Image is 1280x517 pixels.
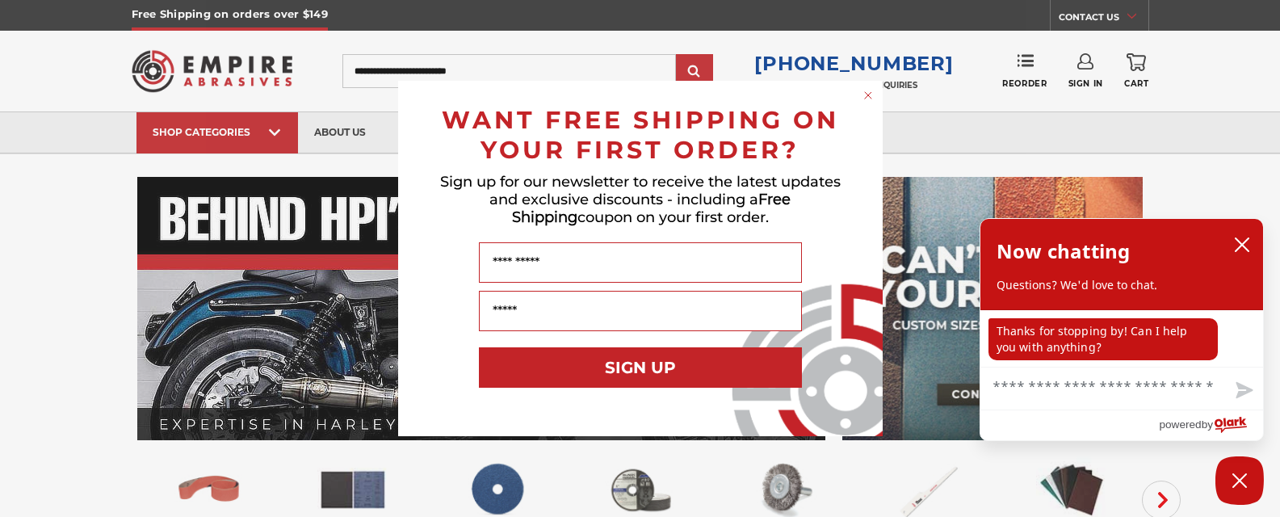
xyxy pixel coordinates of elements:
div: chat [980,310,1263,367]
h2: Now chatting [997,235,1130,267]
span: powered [1159,414,1201,435]
span: Sign up for our newsletter to receive the latest updates and exclusive discounts - including a co... [440,173,841,226]
button: Close Chatbox [1215,456,1264,505]
span: WANT FREE SHIPPING ON YOUR FIRST ORDER? [442,105,839,165]
button: Send message [1223,372,1263,410]
button: SIGN UP [479,347,802,388]
a: Powered by Olark [1159,410,1263,440]
span: Free Shipping [512,191,791,226]
div: olark chatbox [980,218,1264,441]
p: Questions? We'd love to chat. [997,277,1247,293]
span: by [1202,414,1213,435]
button: Close dialog [860,87,876,103]
button: close chatbox [1229,233,1255,257]
p: Thanks for stopping by! Can I help you with anything? [988,318,1218,360]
